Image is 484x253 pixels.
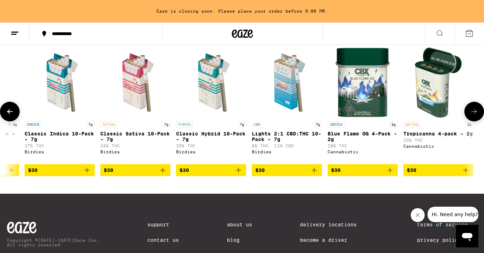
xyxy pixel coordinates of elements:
[252,144,322,148] p: 8% THC: 12% CBD
[328,144,398,148] p: 28% THC
[227,222,252,227] a: About Us
[176,47,246,164] a: Open page for Classic Hybrid 10-Pack - 7g from Birdies
[328,47,398,164] a: Open page for Blue Flame OG 4-Pack - 2g from Cannabiotix
[147,222,179,227] a: Support
[238,121,246,127] p: 7g
[86,121,95,127] p: 7g
[428,207,478,222] iframe: Message from company
[104,167,113,173] span: $30
[300,222,369,227] a: Delivery Locations
[25,149,95,154] div: Birdies
[331,167,341,173] span: $30
[252,164,322,176] button: Add to bag
[403,47,473,164] a: Open page for Tropicanna 4-pack - 2g from Cannabiotix
[180,167,189,173] span: $30
[300,237,369,243] a: Become a Driver
[456,225,478,247] iframe: Button to launch messaging window
[407,167,416,173] span: $30
[328,121,344,127] p: INDICA
[25,47,95,118] img: Birdies - Classic Indica 10-Pack - 7g
[252,131,322,142] p: Lights 2:1 CBD:THC 10-Pack - 7g
[314,121,322,127] p: 7g
[328,131,398,142] p: Blue Flame OG 4-Pack - 2g
[252,47,322,118] img: Birdies - Lights 2:1 CBD:THC 10-Pack - 7g
[417,222,477,227] a: Terms of Service
[176,164,246,176] button: Add to bag
[100,47,170,118] img: Birdies - Classic Sativa 10-Pack - 7g
[403,131,473,137] p: Tropicanna 4-pack - 2g
[403,144,473,148] div: Cannabiotix
[100,149,170,154] div: Birdies
[25,47,95,164] a: Open page for Classic Indica 10-Pack - 7g from Birdies
[25,121,41,127] p: INDICA
[100,131,170,142] p: Classic Sativa 10-Pack - 7g
[147,237,179,243] a: Contact Us
[25,164,95,176] button: Add to bag
[465,121,473,127] p: 2g
[403,138,473,142] p: 25% THC
[28,167,38,173] span: $30
[328,149,398,154] div: Cannabiotix
[176,131,246,142] p: Classic Hybrid 10-Pack - 7g
[162,121,170,127] p: 7g
[403,164,473,176] button: Add to bag
[415,47,462,118] img: Cannabiotix - Tropicanna 4-pack - 2g
[7,238,100,247] p: Copyright © [DATE]-[DATE] Eaze Inc. All rights reserved.
[6,121,19,127] p: 4.2g
[176,121,193,127] p: HYBRID
[100,144,170,148] p: 24% THC
[176,149,246,154] div: Birdies
[335,47,390,118] img: Cannabiotix - Blue Flame OG 4-Pack - 2g
[252,121,262,127] p: CBD
[389,121,398,127] p: 2g
[100,47,170,164] a: Open page for Classic Sativa 10-Pack - 7g from Birdies
[176,144,246,148] p: 26% THC
[25,131,95,142] p: Classic Indica 10-Pack - 7g
[252,149,322,154] div: Birdies
[252,47,322,164] a: Open page for Lights 2:1 CBD:THC 10-Pack - 7g from Birdies
[417,237,477,243] a: Privacy Policy
[25,144,95,148] p: 27% THC
[176,47,246,118] img: Birdies - Classic Hybrid 10-Pack - 7g
[403,121,420,127] p: SATIVA
[411,208,425,222] iframe: Close message
[100,164,170,176] button: Add to bag
[255,167,265,173] span: $30
[100,121,117,127] p: SATIVA
[227,237,252,243] a: Blog
[328,164,398,176] button: Add to bag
